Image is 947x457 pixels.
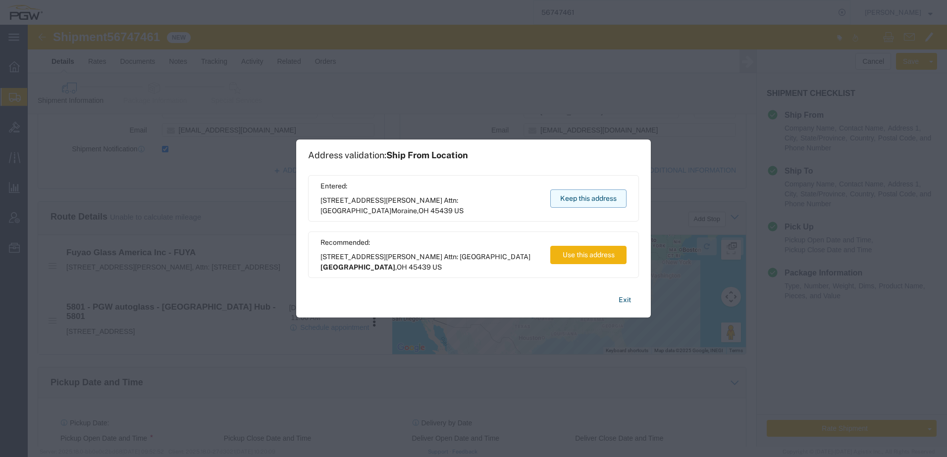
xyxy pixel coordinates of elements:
span: [STREET_ADDRESS][PERSON_NAME] Attn: [GEOGRAPHIC_DATA] , [320,252,541,273]
span: Ship From Location [386,150,468,160]
span: 45439 [409,263,431,271]
span: 45439 [430,207,453,215]
span: US [432,263,442,271]
span: Recommended: [320,237,541,248]
span: [STREET_ADDRESS][PERSON_NAME] Attn: [GEOGRAPHIC_DATA] , [320,195,541,216]
span: OH [419,207,429,215]
span: Moraine [391,207,417,215]
button: Use this address [550,246,627,264]
span: [GEOGRAPHIC_DATA] [320,263,395,271]
h1: Address validation: [308,150,468,161]
span: US [454,207,464,215]
button: Exit [611,291,639,309]
button: Keep this address [550,189,627,208]
span: Entered: [320,181,541,191]
span: OH [397,263,407,271]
